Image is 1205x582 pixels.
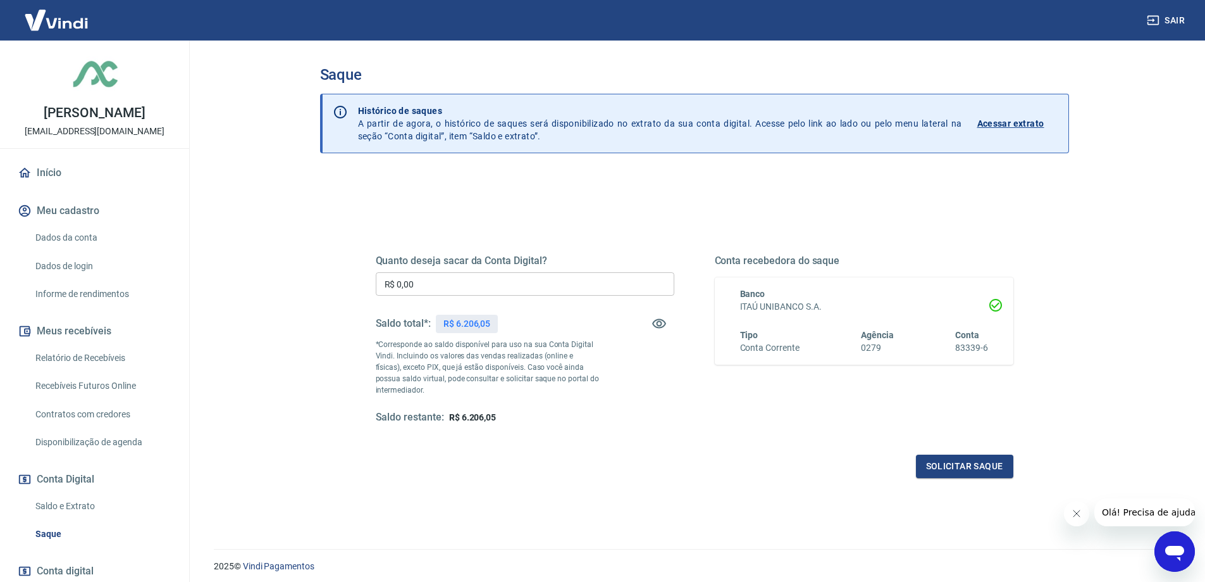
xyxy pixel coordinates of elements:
span: Conta digital [37,562,94,580]
img: ade03b2a-cc71-4440-9322-e333dd00bdcb.jpeg [70,51,120,101]
button: Meus recebíveis [15,317,174,345]
h6: Conta Corrente [740,341,800,355]
a: Relatório de Recebíveis [30,345,174,371]
p: Histórico de saques [358,104,962,117]
a: Vindi Pagamentos [243,561,314,571]
p: 2025 © [214,560,1175,573]
span: Tipo [740,330,758,340]
a: Recebíveis Futuros Online [30,373,174,399]
h5: Saldo restante: [376,411,444,424]
button: Solicitar saque [916,455,1013,478]
p: A partir de agora, o histórico de saques será disponibilizado no extrato da sua conta digital. Ac... [358,104,962,142]
a: Saldo e Extrato [30,493,174,519]
span: Agência [861,330,894,340]
h6: 0279 [861,341,894,355]
p: Acessar extrato [977,117,1044,130]
span: R$ 6.206,05 [449,412,496,422]
img: Vindi [15,1,97,39]
span: Banco [740,289,765,299]
h6: 83339-6 [955,341,988,355]
span: Olá! Precisa de ajuda? [8,9,106,19]
a: Contratos com credores [30,402,174,427]
a: Informe de rendimentos [30,281,174,307]
h5: Conta recebedora do saque [715,255,1013,267]
a: Dados da conta [30,225,174,251]
a: Saque [30,521,174,547]
a: Início [15,159,174,187]
iframe: Mensagem da empresa [1094,498,1195,526]
h3: Saque [320,66,1069,84]
iframe: Fechar mensagem [1064,501,1089,526]
a: Dados de login [30,253,174,279]
span: Conta [955,330,979,340]
iframe: Botão para abrir a janela de mensagens [1154,531,1195,572]
h6: ITAÚ UNIBANCO S.A. [740,300,988,313]
a: Acessar extrato [977,104,1058,142]
button: Conta Digital [15,465,174,493]
p: *Corresponde ao saldo disponível para uso na sua Conta Digital Vindi. Incluindo os valores das ve... [376,339,600,396]
p: R$ 6.206,05 [443,317,490,331]
h5: Quanto deseja sacar da Conta Digital? [376,255,674,267]
h5: Saldo total*: [376,317,431,330]
p: [PERSON_NAME] [44,106,145,120]
a: Disponibilização de agenda [30,429,174,455]
button: Meu cadastro [15,197,174,225]
p: [EMAIL_ADDRESS][DOMAIN_NAME] [25,125,164,138]
button: Sair [1144,9,1190,32]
